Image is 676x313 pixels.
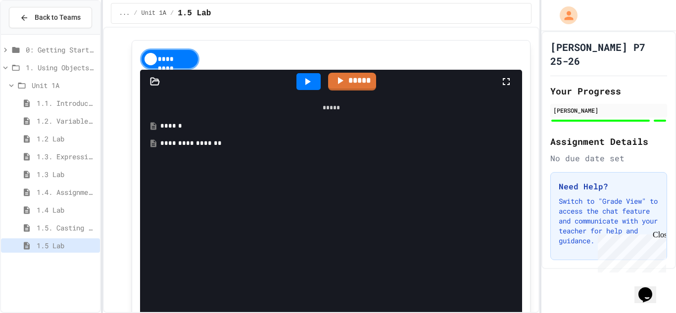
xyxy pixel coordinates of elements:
[550,134,667,148] h2: Assignment Details
[550,40,667,68] h1: [PERSON_NAME] P7 25-26
[119,9,130,17] span: ...
[549,4,580,27] div: My Account
[170,9,174,17] span: /
[37,223,96,233] span: 1.5. Casting and Ranges of Values
[26,45,96,55] span: 0: Getting Started
[142,9,166,17] span: Unit 1A
[134,9,137,17] span: /
[553,106,664,115] div: [PERSON_NAME]
[550,152,667,164] div: No due date set
[634,273,666,303] iframe: chat widget
[37,98,96,108] span: 1.1. Introduction to Algorithms, Programming, and Compilers
[550,84,667,98] h2: Your Progress
[178,7,211,19] span: 1.5 Lab
[9,7,92,28] button: Back to Teams
[32,80,96,90] span: Unit 1A
[37,187,96,197] span: 1.4. Assignment and Input
[37,151,96,162] span: 1.3. Expressions and Output [New]
[26,62,96,73] span: 1. Using Objects and Methods
[37,205,96,215] span: 1.4 Lab
[4,4,68,63] div: Chat with us now!Close
[37,240,96,251] span: 1.5 Lab
[37,116,96,126] span: 1.2. Variables and Data Types
[37,169,96,179] span: 1.3 Lab
[37,134,96,144] span: 1.2 Lab
[594,230,666,272] iframe: chat widget
[559,196,659,246] p: Switch to "Grade View" to access the chat feature and communicate with your teacher for help and ...
[35,12,81,23] span: Back to Teams
[559,180,659,192] h3: Need Help?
